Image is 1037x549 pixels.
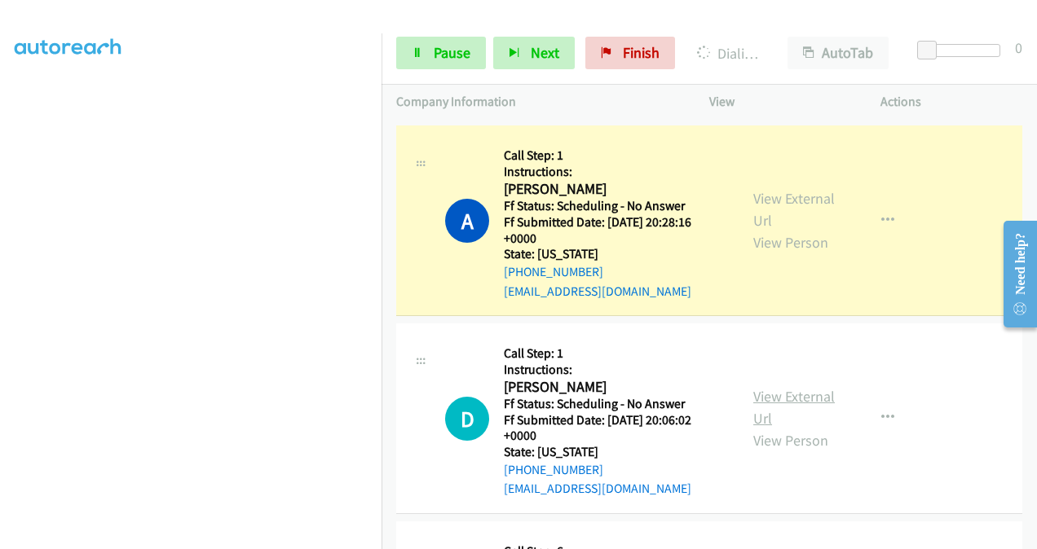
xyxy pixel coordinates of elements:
h5: Ff Status: Scheduling - No Answer [504,198,724,214]
span: Finish [623,43,660,62]
h1: D [445,397,489,441]
button: Next [493,37,575,69]
span: Next [531,43,559,62]
p: View [709,92,851,112]
h5: Ff Status: Scheduling - No Answer [504,396,724,412]
h5: Call Step: 1 [504,345,724,362]
div: 0 [1015,37,1022,59]
h5: State: [US_STATE] [504,444,724,460]
a: View External Url [753,387,835,428]
a: [PHONE_NUMBER] [504,462,603,477]
a: [EMAIL_ADDRESS][DOMAIN_NAME] [504,283,691,299]
a: Finish [585,37,675,69]
h5: Ff Submitted Date: [DATE] 20:06:02 +0000 [504,412,724,444]
button: AutoTab [788,37,889,69]
a: Pause [396,37,486,69]
h5: Instructions: [504,164,724,180]
a: View Person [753,233,828,252]
span: Pause [434,43,470,62]
div: Delay between calls (in seconds) [925,44,1000,57]
p: Company Information [396,92,680,112]
h2: [PERSON_NAME] [504,180,718,199]
h1: A [445,199,489,243]
a: [PHONE_NUMBER] [504,264,603,279]
h5: State: [US_STATE] [504,246,724,262]
h5: Instructions: [504,362,724,378]
p: Actions [880,92,1022,112]
p: Dialing [PERSON_NAME] [697,42,758,64]
h5: Call Step: 1 [504,147,724,164]
iframe: Resource Center [991,209,1037,339]
div: The call is yet to be attempted [445,397,489,441]
h5: Ff Submitted Date: [DATE] 20:28:16 +0000 [504,214,724,246]
a: [EMAIL_ADDRESS][DOMAIN_NAME] [504,481,691,496]
a: View External Url [753,189,835,230]
h2: [PERSON_NAME] [504,378,718,397]
a: View Person [753,431,828,450]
